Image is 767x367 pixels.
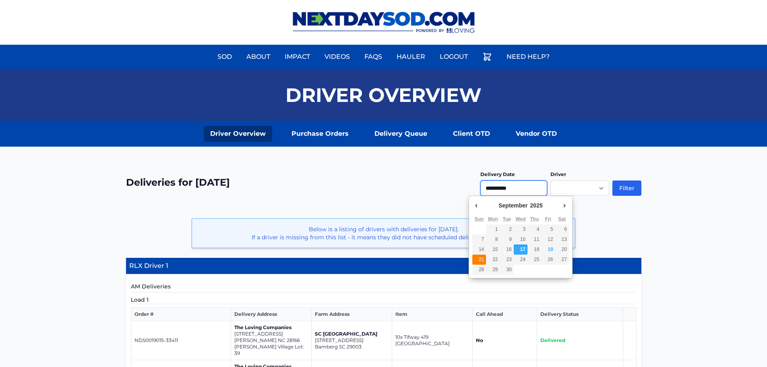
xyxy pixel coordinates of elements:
[231,308,311,321] th: Delivery Address
[472,199,480,211] button: Previous Month
[488,216,498,222] abbr: Monday
[500,265,514,275] button: 30
[541,255,555,265] button: 26
[126,176,230,189] h2: Deliveries for [DATE]
[530,216,539,222] abbr: Thursday
[514,245,527,255] button: 17
[514,234,527,245] button: 10
[500,255,514,265] button: 23
[234,337,308,344] p: [PERSON_NAME] NC 28166
[285,85,482,105] h1: Driver Overview
[486,245,500,255] button: 15
[527,234,541,245] button: 11
[502,216,511,222] abbr: Tuesday
[131,296,637,304] h5: Load 1
[472,265,486,275] button: 28
[527,255,541,265] button: 25
[472,245,486,255] button: 14
[545,216,551,222] abbr: Friday
[234,324,308,331] p: The Loving Companies
[285,126,355,142] a: Purchase Orders
[134,337,227,344] p: NDS0019015-33411
[515,216,525,222] abbr: Wednesday
[502,47,554,66] a: Need Help?
[555,255,569,265] button: 27
[368,126,434,142] a: Delivery Queue
[529,199,544,211] div: 2025
[500,234,514,245] button: 9
[486,234,500,245] button: 8
[509,126,563,142] a: Vendor OTD
[541,224,555,234] button: 5
[558,216,566,222] abbr: Saturday
[527,224,541,234] button: 4
[311,308,392,321] th: Farm Address
[234,331,308,337] p: [STREET_ADDRESS]
[555,245,569,255] button: 20
[320,47,355,66] a: Videos
[480,171,515,177] label: Delivery Date
[213,47,237,66] a: Sod
[315,331,389,337] p: SC [GEOGRAPHIC_DATA]
[198,225,569,241] p: Below is a listing of drivers with deliveries for [DATE]. If a driver is missing from this list -...
[435,47,473,66] a: Logout
[242,47,275,66] a: About
[561,199,569,211] button: Next Month
[500,245,514,255] button: 16
[131,308,231,321] th: Order #
[392,321,472,360] td: 10x Tifway 419 [GEOGRAPHIC_DATA]
[315,344,389,350] p: Bamberg SC 29003
[126,258,641,274] h4: RLX Driver 1
[527,245,541,255] button: 18
[500,224,514,234] button: 2
[480,180,547,196] input: Use the arrow keys to pick a date
[541,245,555,255] button: 19
[514,255,527,265] button: 24
[537,308,623,321] th: Delivery Status
[486,224,500,234] button: 1
[472,308,537,321] th: Call Ahead
[204,126,272,142] a: Driver Overview
[472,255,486,265] button: 21
[475,216,484,222] abbr: Sunday
[447,126,496,142] a: Client OTD
[360,47,387,66] a: FAQs
[476,337,483,343] strong: No
[234,344,308,357] p: [PERSON_NAME] Village Lot: 39
[497,199,529,211] div: September
[514,224,527,234] button: 3
[315,337,389,344] p: [STREET_ADDRESS]
[486,265,500,275] button: 29
[392,308,472,321] th: Item
[131,282,637,292] h5: AM Deliveries
[392,47,430,66] a: Hauler
[555,224,569,234] button: 6
[555,234,569,245] button: 13
[541,234,555,245] button: 12
[612,180,641,196] button: Filter
[486,255,500,265] button: 22
[550,171,566,177] label: Driver
[280,47,315,66] a: Impact
[540,337,565,343] span: Delivered
[472,234,486,245] button: 7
